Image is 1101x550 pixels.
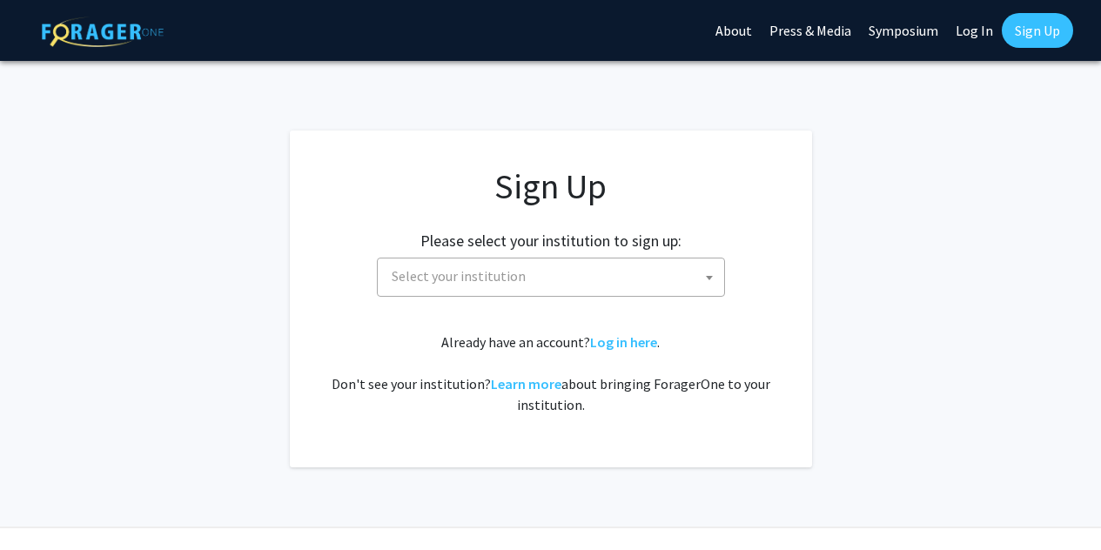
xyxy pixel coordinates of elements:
a: Learn more about bringing ForagerOne to your institution [491,375,561,392]
span: Select your institution [392,267,526,285]
span: Select your institution [385,258,724,294]
a: Log in here [590,333,657,351]
a: Sign Up [1002,13,1073,48]
span: Select your institution [377,258,725,297]
h2: Please select your institution to sign up: [420,231,681,251]
div: Already have an account? . Don't see your institution? about bringing ForagerOne to your institut... [325,332,777,415]
h1: Sign Up [325,165,777,207]
img: ForagerOne Logo [42,17,164,47]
